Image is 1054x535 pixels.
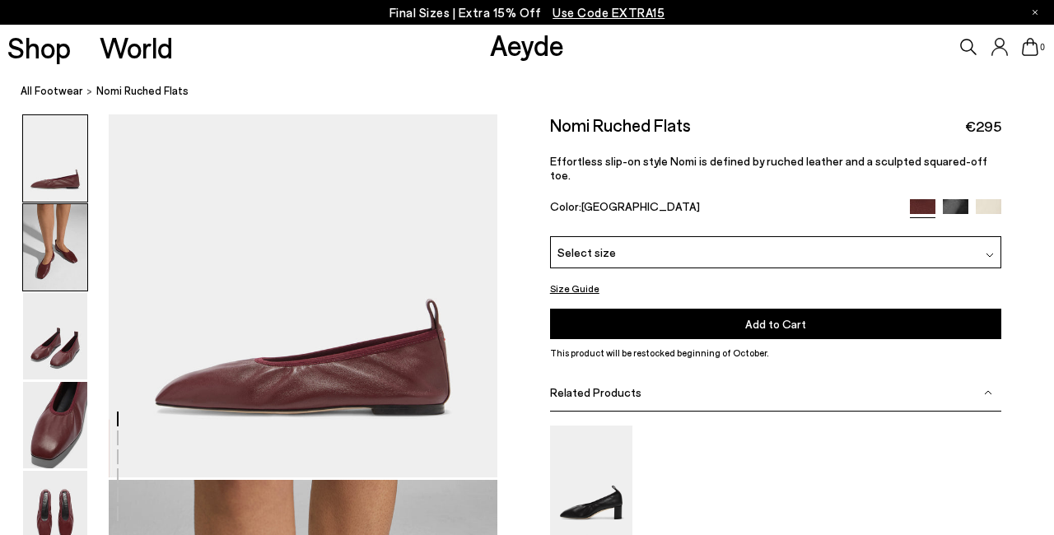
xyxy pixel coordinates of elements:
p: Effortless slip-on style Nomi is defined by ruched leather and a sculpted squared-off toe. [550,154,1001,182]
button: Add to Cart [550,309,1001,339]
span: 0 [1038,43,1047,52]
img: svg%3E [986,251,994,259]
a: All Footwear [21,82,83,100]
a: Shop [7,33,71,62]
span: Add to Cart [745,317,806,331]
span: €295 [965,116,1001,137]
a: Aeyde [490,27,564,62]
img: Nomi Ruched Flats - Image 4 [23,382,87,468]
span: [GEOGRAPHIC_DATA] [581,199,700,213]
img: Nomi Ruched Flats - Image 1 [23,115,87,202]
span: Nomi Ruched Flats [96,82,189,100]
span: Navigate to /collections/ss25-final-sizes [553,5,665,20]
img: Narissa Ruched Pumps [550,426,632,535]
p: Final Sizes | Extra 15% Off [389,2,665,23]
div: Color: [550,199,896,218]
img: Nomi Ruched Flats - Image 2 [23,204,87,291]
p: This product will be restocked beginning of October. [550,346,1001,361]
button: Size Guide [550,278,599,299]
nav: breadcrumb [21,69,1054,114]
span: Select size [557,244,616,261]
h2: Nomi Ruched Flats [550,114,691,135]
img: Nomi Ruched Flats - Image 3 [23,293,87,379]
a: 0 [1022,38,1038,56]
span: Related Products [550,385,641,399]
img: svg%3E [984,388,992,397]
a: World [100,33,173,62]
